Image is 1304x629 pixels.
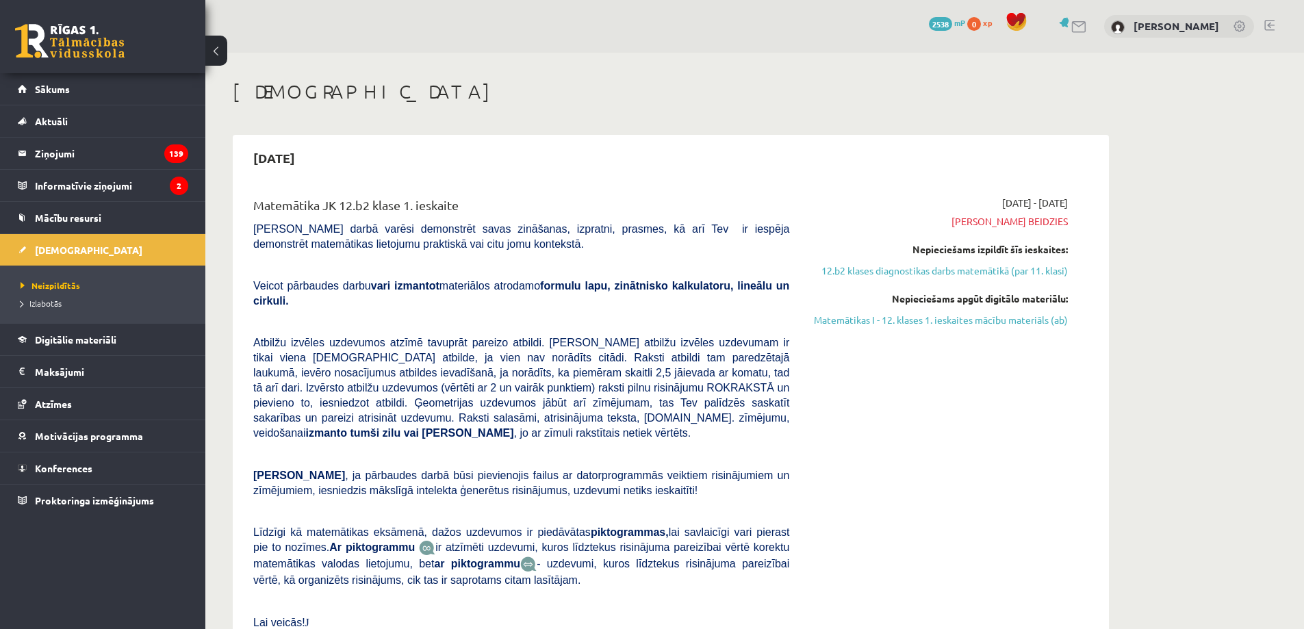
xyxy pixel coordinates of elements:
a: Rīgas 1. Tālmācības vidusskola [15,24,125,58]
span: Neizpildītās [21,280,80,291]
span: Atbilžu izvēles uzdevumos atzīmē tavuprāt pareizo atbildi. [PERSON_NAME] atbilžu izvēles uzdevuma... [253,337,789,439]
a: Informatīvie ziņojumi2 [18,170,188,201]
span: Konferences [35,462,92,474]
img: JfuEzvunn4EvwAAAAASUVORK5CYII= [419,540,435,556]
legend: Maksājumi [35,356,188,387]
span: mP [954,17,965,28]
a: Aktuāli [18,105,188,137]
a: Motivācijas programma [18,420,188,452]
span: Veicot pārbaudes darbu materiālos atrodamo [253,280,789,307]
a: Konferences [18,452,188,484]
a: Maksājumi [18,356,188,387]
span: Sākums [35,83,70,95]
img: Arsenijs Marčenko [1111,21,1125,34]
a: 0 xp [967,17,999,28]
span: J [305,617,309,628]
div: Nepieciešams apgūt digitālo materiālu: [810,292,1068,306]
b: formulu lapu, zinātnisko kalkulatoru, lineālu un cirkuli. [253,280,789,307]
b: ar piktogrammu [434,558,520,569]
a: Ziņojumi139 [18,138,188,169]
h2: [DATE] [240,142,309,174]
a: [PERSON_NAME] [1134,19,1219,33]
a: 2538 mP [929,17,965,28]
a: Matemātikas I - 12. klases 1. ieskaites mācību materiāls (ab) [810,313,1068,327]
b: izmanto [306,427,347,439]
b: vari izmantot [371,280,439,292]
a: [DEMOGRAPHIC_DATA] [18,234,188,266]
span: xp [983,17,992,28]
span: Digitālie materiāli [35,333,116,346]
span: [PERSON_NAME] [253,470,345,481]
a: 12.b2 klases diagnostikas darbs matemātikā (par 11. klasi) [810,264,1068,278]
a: Izlabotās [21,297,192,309]
span: Motivācijas programma [35,430,143,442]
a: Atzīmes [18,388,188,420]
span: ir atzīmēti uzdevumi, kuros līdztekus risinājuma pareizībai vērtē korektu matemātikas valodas lie... [253,541,789,569]
a: Sākums [18,73,188,105]
span: [DATE] - [DATE] [1002,196,1068,210]
h1: [DEMOGRAPHIC_DATA] [233,80,1109,103]
span: Līdzīgi kā matemātikas eksāmenā, dažos uzdevumos ir piedāvātas lai savlaicīgi vari pierast pie to... [253,526,789,553]
i: 2 [170,177,188,195]
span: 2538 [929,17,952,31]
b: piktogrammas, [591,526,669,538]
span: Izlabotās [21,298,62,309]
a: Neizpildītās [21,279,192,292]
div: Matemātika JK 12.b2 klase 1. ieskaite [253,196,789,221]
span: , ja pārbaudes darbā būsi pievienojis failus ar datorprogrammās veiktiem risinājumiem un zīmējumi... [253,470,789,496]
span: Mācību resursi [35,211,101,224]
a: Proktoringa izmēģinājums [18,485,188,516]
b: Ar piktogrammu [329,541,415,553]
span: [DEMOGRAPHIC_DATA] [35,244,142,256]
span: Aktuāli [35,115,68,127]
div: Nepieciešams izpildīt šīs ieskaites: [810,242,1068,257]
i: 139 [164,144,188,163]
span: [PERSON_NAME] darbā varēsi demonstrēt savas zināšanas, izpratni, prasmes, kā arī Tev ir iespēja d... [253,223,789,250]
a: Digitālie materiāli [18,324,188,355]
span: [PERSON_NAME] beidzies [810,214,1068,229]
legend: Informatīvie ziņojumi [35,170,188,201]
a: Mācību resursi [18,202,188,233]
span: Proktoringa izmēģinājums [35,494,154,506]
span: Atzīmes [35,398,72,410]
span: 0 [967,17,981,31]
b: tumši zilu vai [PERSON_NAME] [350,427,513,439]
img: wKvN42sLe3LLwAAAABJRU5ErkJggg== [520,556,537,572]
legend: Ziņojumi [35,138,188,169]
span: Lai veicās! [253,617,305,628]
